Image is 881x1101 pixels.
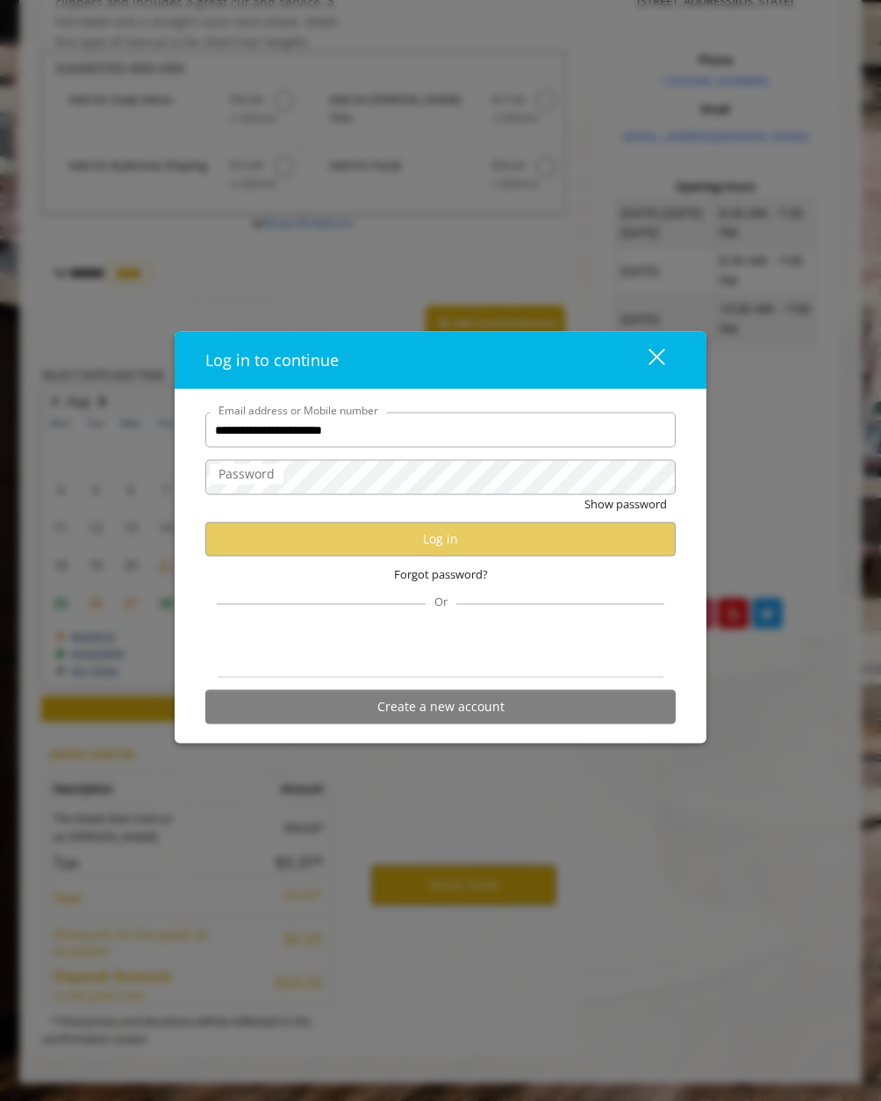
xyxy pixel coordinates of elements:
span: Log in to continue [205,349,339,371]
div: close dialog [628,347,663,373]
iframe: Sign in with Google Button [352,627,530,666]
span: Or [426,593,456,608]
button: Create a new account [205,689,676,723]
input: Email address or Mobile number [205,413,676,448]
label: Password [210,464,283,484]
span: Forgot password? [394,565,488,584]
label: Email address or Mobile number [210,402,387,419]
button: Show password [584,495,667,514]
button: close dialog [616,342,676,378]
button: Log in [205,522,676,556]
input: Password [205,460,676,495]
